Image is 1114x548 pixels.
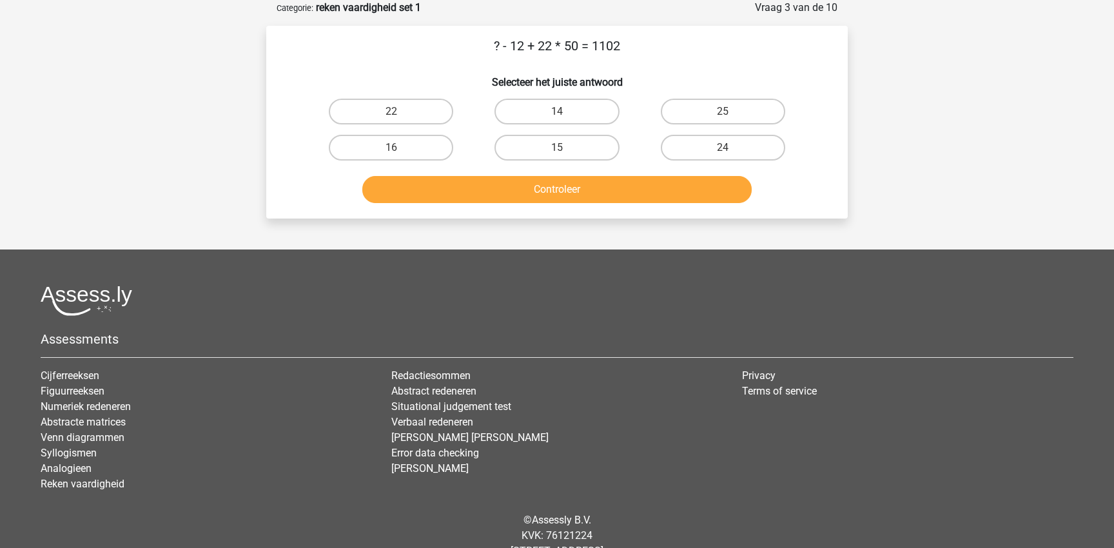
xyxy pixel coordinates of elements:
a: Analogieen [41,462,92,475]
a: Situational judgement test [391,400,511,413]
small: Categorie: [277,3,313,13]
a: Syllogismen [41,447,97,459]
a: Numeriek redeneren [41,400,131,413]
a: Abstract redeneren [391,385,476,397]
label: 22 [329,99,453,124]
a: Assessly B.V. [532,514,591,526]
img: Assessly logo [41,286,132,316]
a: Cijferreeksen [41,369,99,382]
a: Reken vaardigheid [41,478,124,490]
a: Terms of service [742,385,817,397]
a: [PERSON_NAME] [391,462,469,475]
a: [PERSON_NAME] [PERSON_NAME] [391,431,549,444]
h6: Selecteer het juiste antwoord [287,66,827,88]
h5: Assessments [41,331,1073,347]
button: Controleer [362,176,752,203]
a: Redactiesommen [391,369,471,382]
label: 15 [494,135,619,161]
strong: reken vaardigheid set 1 [316,1,421,14]
a: Error data checking [391,447,479,459]
label: 16 [329,135,453,161]
a: Verbaal redeneren [391,416,473,428]
a: Venn diagrammen [41,431,124,444]
a: Abstracte matrices [41,416,126,428]
a: Figuurreeksen [41,385,104,397]
label: 24 [661,135,785,161]
a: Privacy [742,369,776,382]
p: ? - 12 + 22 * 50 = 1102 [287,36,827,55]
label: 14 [494,99,619,124]
label: 25 [661,99,785,124]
